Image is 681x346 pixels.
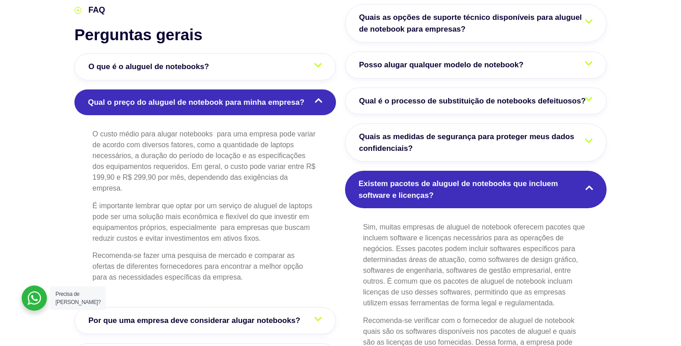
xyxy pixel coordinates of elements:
span: Qual é o processo de substituição de notebooks defeituosos? [359,95,590,107]
h2: Perguntas gerais [74,25,336,44]
span: Existem pacotes de aluguel de notebooks que incluem software e licenças? [359,178,593,201]
a: Qual é o processo de substituição de notebooks defeituosos? [345,88,607,115]
a: Posso alugar qualquer modelo de notebook? [345,51,607,79]
span: O que é o aluguel de notebooks? [88,61,213,73]
a: Quais as opções de suporte técnico disponíveis para aluguel de notebook para empresas? [345,4,607,42]
iframe: Chat Widget [519,230,681,346]
div: Widget de chat [519,230,681,346]
a: O que é o aluguel de notebooks? [74,53,336,80]
span: Quais as opções de suporte técnico disponíveis para aluguel de notebook para empresas? [359,12,593,35]
p: Sim, muitas empresas de aluguel de notebook oferecem pacotes que incluem software e licenças nece... [363,222,589,309]
p: É importante lembrar que optar por um serviço de aluguel de laptops pode ser uma solução mais eco... [92,201,318,244]
p: O custo médio para alugar notebooks para uma empresa pode variar de acordo com diversos fatores, ... [92,129,318,194]
a: Por que uma empresa deve considerar alugar notebooks? [74,307,336,334]
span: FAQ [86,4,105,16]
span: Quais as medidas de segurança para proteger meus dados confidenciais? [359,131,593,154]
span: Qual o preço do aluguel de notebook para minha empresa? [88,97,309,108]
p: Recomenda-se fazer uma pesquisa de mercado e comparar as ofertas de diferentes fornecedores para ... [92,250,318,283]
a: Quais as medidas de segurança para proteger meus dados confidenciais? [345,123,607,162]
a: Qual o preço do aluguel de notebook para minha empresa? [74,89,336,116]
span: Por que uma empresa deve considerar alugar notebooks? [88,315,305,327]
span: Posso alugar qualquer modelo de notebook? [359,59,528,71]
span: Precisa de [PERSON_NAME]? [55,291,101,305]
a: Existem pacotes de aluguel de notebooks que incluem software e licenças? [345,171,607,208]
